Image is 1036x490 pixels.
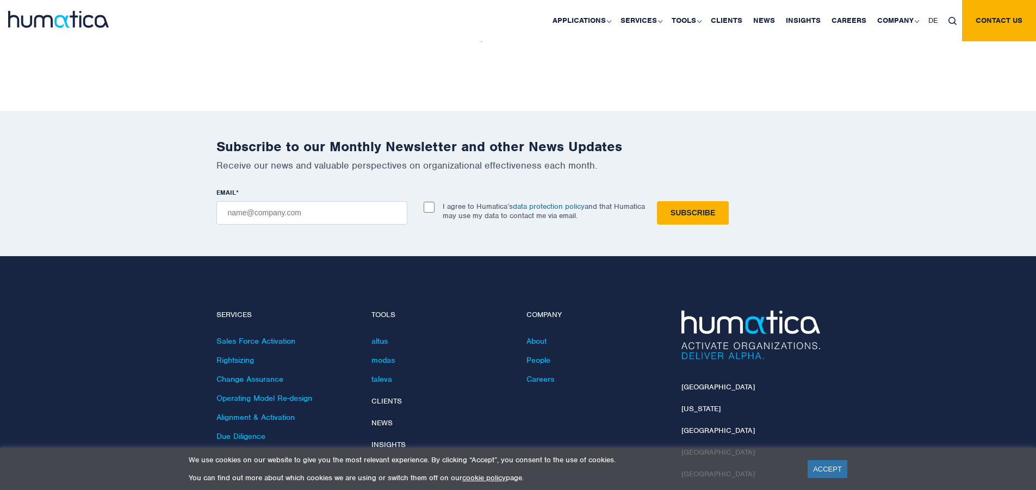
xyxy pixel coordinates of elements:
h4: Company [526,311,665,320]
span: EMAIL [216,188,236,197]
input: name@company.com [216,201,407,225]
h4: Tools [371,311,510,320]
span: DE [928,16,938,25]
a: cookie policy [462,473,506,482]
img: search_icon [948,17,957,25]
a: [US_STATE] [681,404,721,413]
a: modas [371,355,395,365]
a: Due Diligence [216,431,265,441]
p: We use cookies on our website to give you the most relevant experience. By clicking “Accept”, you... [189,455,794,464]
input: I agree to Humatica’sdata protection policyand that Humatica may use my data to contact me via em... [424,202,435,213]
a: Careers [526,374,554,384]
a: About [526,336,547,346]
p: You can find out more about which cookies we are using or switch them off on our page. [189,473,794,482]
a: Sales Force Activation [216,336,295,346]
a: [GEOGRAPHIC_DATA] [681,426,755,435]
a: altus [371,336,388,346]
a: Change Assurance [216,374,283,384]
a: data protection policy [513,202,585,211]
p: I agree to Humatica’s and that Humatica may use my data to contact me via email. [443,202,645,220]
h4: Services [216,311,355,320]
a: Alignment & Activation [216,412,295,422]
a: Operating Model Re-design [216,393,312,403]
a: Insights [371,440,406,449]
a: Rightsizing [216,355,254,365]
a: [GEOGRAPHIC_DATA] [681,382,755,392]
a: taleva [371,374,392,384]
a: Clients [371,396,402,406]
p: Receive our news and valuable perspectives on organizational effectiveness each month. [216,159,820,171]
img: Humatica [681,311,820,359]
a: ACCEPT [808,460,847,478]
input: Subscribe [657,201,729,225]
a: People [526,355,550,365]
img: logo [8,11,109,28]
h2: Subscribe to our Monthly Newsletter and other News Updates [216,138,820,155]
a: News [371,418,393,427]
